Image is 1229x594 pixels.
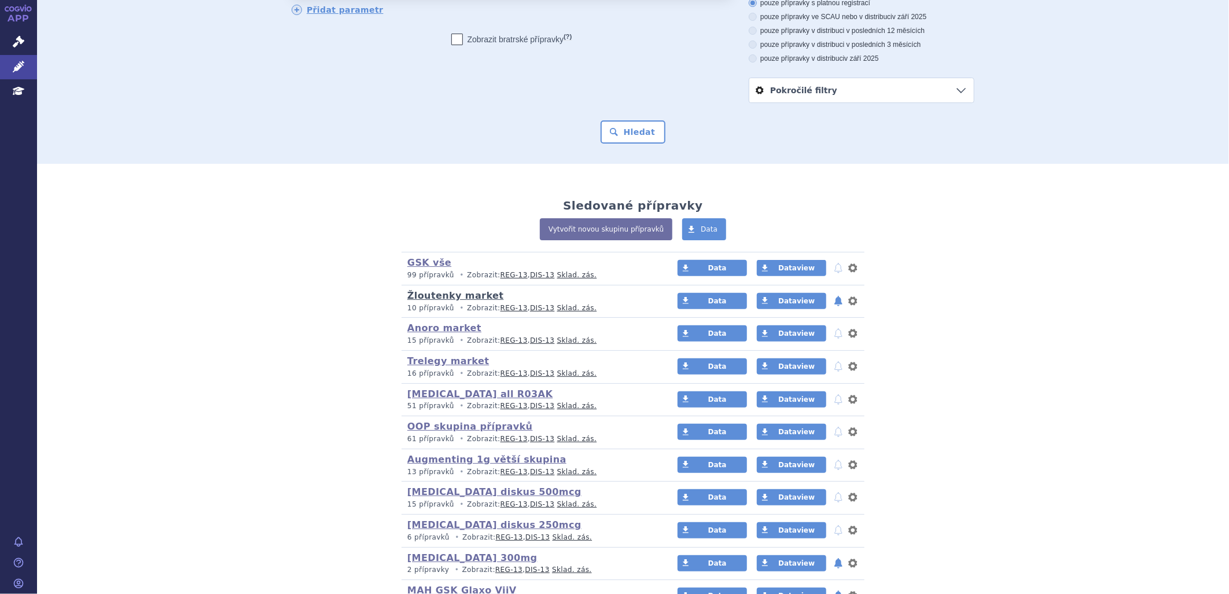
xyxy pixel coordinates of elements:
[407,290,503,301] a: Žloutenky market
[540,218,672,240] a: Vytvořit novou skupinu přípravků
[749,54,974,63] label: pouze přípravky v distribuci
[749,26,974,35] label: pouze přípravky v distribuci v posledních 12 měsících
[847,523,859,537] button: nastavení
[833,523,844,537] button: notifikace
[757,358,826,375] a: Dataview
[452,565,462,575] i: •
[678,293,747,309] a: Data
[678,325,747,342] a: Data
[557,500,597,508] a: Sklad. zás.
[557,435,597,443] a: Sklad. zás.
[708,428,727,436] span: Data
[407,355,489,366] a: Trelegy market
[407,304,454,312] span: 10 přípravků
[530,336,554,344] a: DIS-13
[407,402,454,410] span: 51 přípravků
[495,566,522,574] a: REG-13
[847,327,859,340] button: nastavení
[708,329,727,338] span: Data
[708,264,727,272] span: Data
[833,425,844,439] button: notifikace
[778,559,815,567] span: Dataview
[757,260,826,276] a: Dataview
[833,458,844,472] button: notifikace
[778,461,815,469] span: Dataview
[553,533,593,541] a: Sklad. zás.
[757,555,826,571] a: Dataview
[749,12,974,21] label: pouze přípravky ve SCAU nebo v distribuci
[530,304,554,312] a: DIS-13
[833,327,844,340] button: notifikace
[407,533,450,541] span: 6 přípravků
[757,522,826,538] a: Dataview
[563,199,703,212] h2: Sledované přípravky
[407,565,656,575] p: Zobrazit: ,
[525,566,549,574] a: DIS-13
[778,395,815,404] span: Dataview
[457,303,467,313] i: •
[407,401,656,411] p: Zobrazit: ,
[501,336,528,344] a: REG-13
[407,434,656,444] p: Zobrazit: ,
[778,362,815,371] span: Dataview
[847,556,859,570] button: nastavení
[501,271,528,279] a: REG-13
[778,329,815,338] span: Dataview
[778,297,815,305] span: Dataview
[708,395,727,404] span: Data
[833,294,844,308] button: notifikace
[407,486,582,497] a: [MEDICAL_DATA] diskus 500mcg
[708,461,727,469] span: Data
[757,457,826,473] a: Dataview
[292,5,384,15] a: Přidat parametr
[407,552,538,563] a: [MEDICAL_DATA] 300mg
[678,522,747,538] a: Data
[847,490,859,504] button: nastavení
[407,421,533,432] a: OOP skupina přípravků
[749,40,974,49] label: pouze přípravky v distribuci v posledních 3 měsících
[407,257,451,268] a: GSK vše
[557,271,597,279] a: Sklad. zás.
[552,566,592,574] a: Sklad. zás.
[501,500,528,508] a: REG-13
[778,493,815,501] span: Dataview
[407,467,656,477] p: Zobrazit: ,
[530,500,554,508] a: DIS-13
[530,468,554,476] a: DIS-13
[847,261,859,275] button: nastavení
[557,336,597,344] a: Sklad. zás.
[457,336,467,346] i: •
[407,468,454,476] span: 13 přípravků
[708,526,727,534] span: Data
[407,500,454,508] span: 15 přípravků
[678,424,747,440] a: Data
[708,362,727,371] span: Data
[407,270,656,280] p: Zobrazit: ,
[501,435,528,443] a: REG-13
[778,526,815,534] span: Dataview
[407,369,454,377] span: 16 přípravků
[530,271,554,279] a: DIS-13
[407,566,449,574] span: 2 přípravky
[407,271,454,279] span: 99 přípravků
[407,435,454,443] span: 61 přípravků
[530,435,554,443] a: DIS-13
[682,218,726,240] a: Data
[847,360,859,373] button: nastavení
[557,468,597,476] a: Sklad. zás.
[847,393,859,406] button: nastavení
[525,533,550,541] a: DIS-13
[457,401,467,411] i: •
[501,468,528,476] a: REG-13
[847,294,859,308] button: nastavení
[847,458,859,472] button: nastavení
[501,369,528,377] a: REG-13
[501,304,528,312] a: REG-13
[757,489,826,505] a: Dataview
[749,78,974,102] a: Pokročilé filtry
[407,336,656,346] p: Zobrazit: ,
[496,533,523,541] a: REG-13
[407,369,656,379] p: Zobrazit: ,
[407,322,481,333] a: Anoro market
[451,34,572,45] label: Zobrazit bratrské přípravky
